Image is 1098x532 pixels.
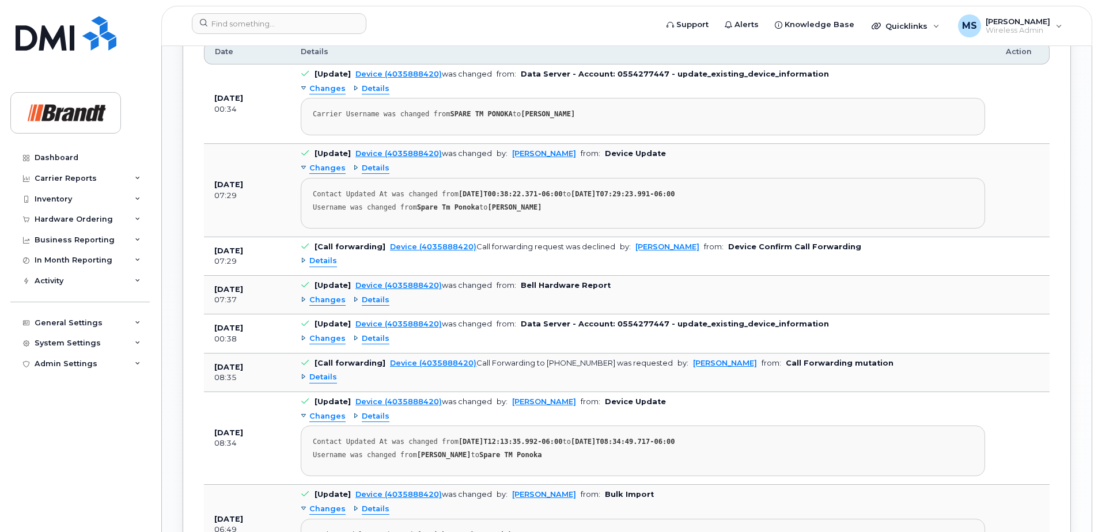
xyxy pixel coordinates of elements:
span: by: [497,397,508,406]
span: by: [497,490,508,499]
span: from: [497,70,516,78]
span: Details [362,504,389,515]
span: by: [497,149,508,158]
b: [DATE] [214,94,243,102]
div: 07:29 [214,191,280,201]
span: MS [962,19,977,33]
span: Changes [309,333,346,344]
div: was changed [355,320,492,328]
b: [Update] [315,397,351,406]
span: Quicklinks [885,21,927,31]
b: [DATE] [214,363,243,371]
a: Alerts [717,13,767,36]
div: 00:34 [214,104,280,115]
a: [PERSON_NAME] [693,359,757,367]
div: 07:37 [214,295,280,305]
div: Username was changed from to [313,203,973,212]
span: Support [676,19,709,31]
span: by: [620,242,631,251]
b: [Update] [315,490,351,499]
span: from: [704,242,724,251]
span: Details [362,83,389,94]
span: from: [581,397,600,406]
b: [Update] [315,149,351,158]
span: Details [362,411,389,422]
div: 07:29 [214,256,280,267]
span: Details [362,295,389,306]
a: Device (4035888420) [390,359,476,367]
b: [Update] [315,281,351,290]
a: Device (4035888420) [355,281,442,290]
a: Knowledge Base [767,13,862,36]
div: Quicklinks [864,14,948,37]
strong: [PERSON_NAME] [417,451,471,459]
span: Details [301,47,328,57]
a: [PERSON_NAME] [512,149,576,158]
b: [DATE] [214,246,243,255]
b: [Call forwarding] [315,359,385,367]
div: was changed [355,490,492,499]
div: Carrier Username was changed from to [313,110,973,119]
span: [PERSON_NAME] [986,17,1050,26]
strong: [DATE]T00:38:22.371-06:00 [459,190,563,198]
a: [PERSON_NAME] [512,397,576,406]
b: [Update] [315,320,351,328]
b: [DATE] [214,285,243,294]
span: Wireless Admin [986,26,1050,35]
b: Device Update [605,397,666,406]
a: [PERSON_NAME] [635,242,699,251]
span: from: [497,281,516,290]
div: 00:38 [214,334,280,344]
strong: [PERSON_NAME] [487,203,542,211]
div: 08:34 [214,438,280,449]
div: Megan Scheel [950,14,1070,37]
div: Contact Updated At was changed from to [313,190,973,199]
span: from: [581,490,600,499]
a: Device (4035888420) [355,70,442,78]
strong: [DATE]T12:13:35.992-06:00 [459,438,563,446]
strong: SPARE TM PONOKA [450,110,512,118]
span: Details [362,333,389,344]
input: Find something... [192,13,366,34]
div: was changed [355,149,492,158]
a: Device (4035888420) [355,397,442,406]
b: [DATE] [214,180,243,189]
b: Bell Hardware Report [521,281,611,290]
span: Details [309,256,337,267]
span: from: [497,320,516,328]
span: Alerts [734,19,759,31]
span: Details [309,372,337,383]
strong: [DATE]T07:29:23.991-06:00 [571,190,675,198]
span: from: [762,359,781,367]
b: [Update] [315,70,351,78]
th: Action [995,41,1050,64]
strong: Spare TM Ponoka [479,451,542,459]
div: was changed [355,397,492,406]
span: Changes [309,295,346,306]
span: Changes [309,163,346,174]
b: Device Update [605,149,666,158]
span: from: [581,149,600,158]
strong: [PERSON_NAME] [521,110,575,118]
a: [PERSON_NAME] [512,490,576,499]
b: [DATE] [214,515,243,523]
b: [DATE] [214,324,243,332]
a: Support [658,13,717,36]
a: Device (4035888420) [390,242,476,251]
div: Call Forwarding to [PHONE_NUMBER] was requested [390,359,673,367]
span: Knowledge Base [785,19,854,31]
b: Call Forwarding mutation [786,359,893,367]
a: Device (4035888420) [355,149,442,158]
div: Call forwarding request was declined [390,242,615,251]
span: Changes [309,83,346,94]
span: Date [215,47,233,57]
span: by: [677,359,688,367]
a: Device (4035888420) [355,490,442,499]
div: Contact Updated At was changed from to [313,438,973,446]
b: [Call forwarding] [315,242,385,251]
b: Data Server - Account: 0554277447 - update_existing_device_information [521,320,829,328]
b: Device Confirm Call Forwarding [728,242,861,251]
b: [DATE] [214,428,243,437]
span: Changes [309,504,346,515]
a: Device (4035888420) [355,320,442,328]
